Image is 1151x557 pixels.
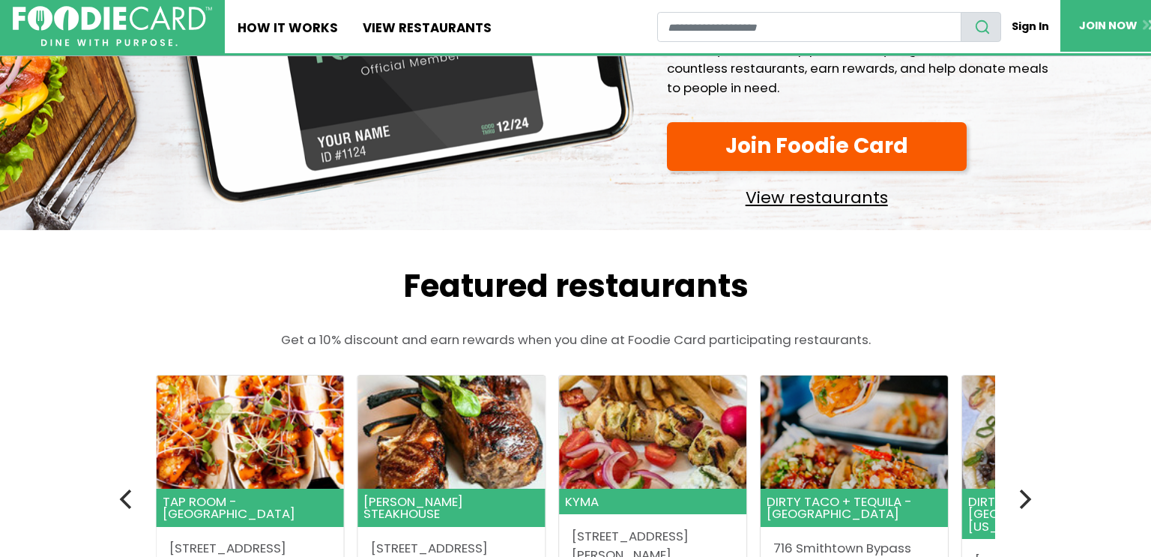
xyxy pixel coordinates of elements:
h2: Featured restaurants [126,268,1025,305]
img: Dirty Taco + Tequila - Port Washington [962,376,1150,489]
header: Tap Room - [GEOGRAPHIC_DATA] [157,489,344,526]
img: Kyma [560,376,747,489]
a: View restaurants [667,177,967,211]
button: Previous [111,483,144,516]
img: Tap Room - Ronkonkoma [157,376,344,489]
img: Dirty Taco + Tequila - Smithtown [761,376,948,489]
p: Get a 10% discount and earn rewards when you dine at Foodie Card participating restaurants. [126,331,1025,349]
header: Kyma [560,489,747,514]
header: [PERSON_NAME] Steakhouse [358,489,546,526]
input: restaurant search [657,12,961,42]
p: For every membership purchased, you get discounts at countless restaurants, earn rewards, and hel... [667,40,1063,97]
a: Join Foodie Card [667,122,967,170]
button: search [961,12,1001,42]
button: Next [1007,483,1040,516]
a: Sign In [1001,12,1060,41]
header: Dirty Taco + Tequila - [GEOGRAPHIC_DATA] [761,489,948,526]
img: Rothmann's Steakhouse [358,376,546,489]
header: Dirty Taco + Tequila - [GEOGRAPHIC_DATA][US_STATE] [962,489,1150,539]
img: FoodieCard; Eat, Drink, Save, Donate [13,6,212,46]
